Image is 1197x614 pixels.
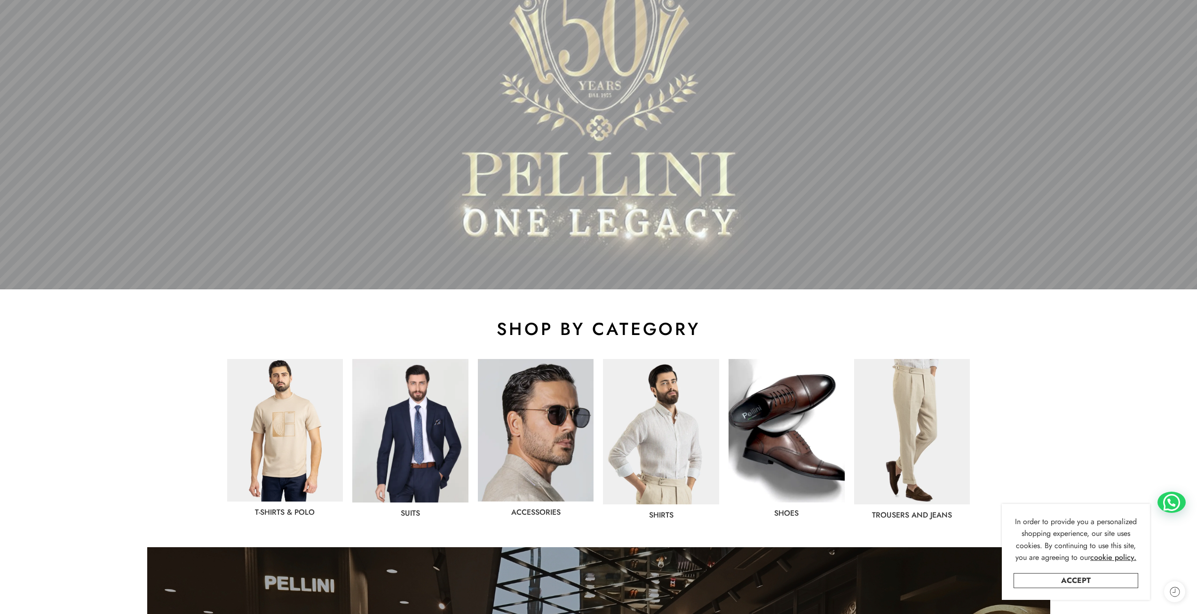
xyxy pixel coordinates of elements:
a: cookie policy. [1090,551,1136,564]
a: Suits [401,508,420,518]
a: Shirts [649,510,674,520]
h2: shop by category [227,318,970,340]
a: shoes [774,508,799,518]
a: Trousers and jeans [872,510,952,520]
a: T-Shirts & Polo [255,507,315,518]
span: In order to provide you a personalized shopping experience, our site uses cookies. By continuing ... [1015,516,1137,563]
a: Accept [1014,573,1138,588]
a: Accessories [511,507,561,518]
